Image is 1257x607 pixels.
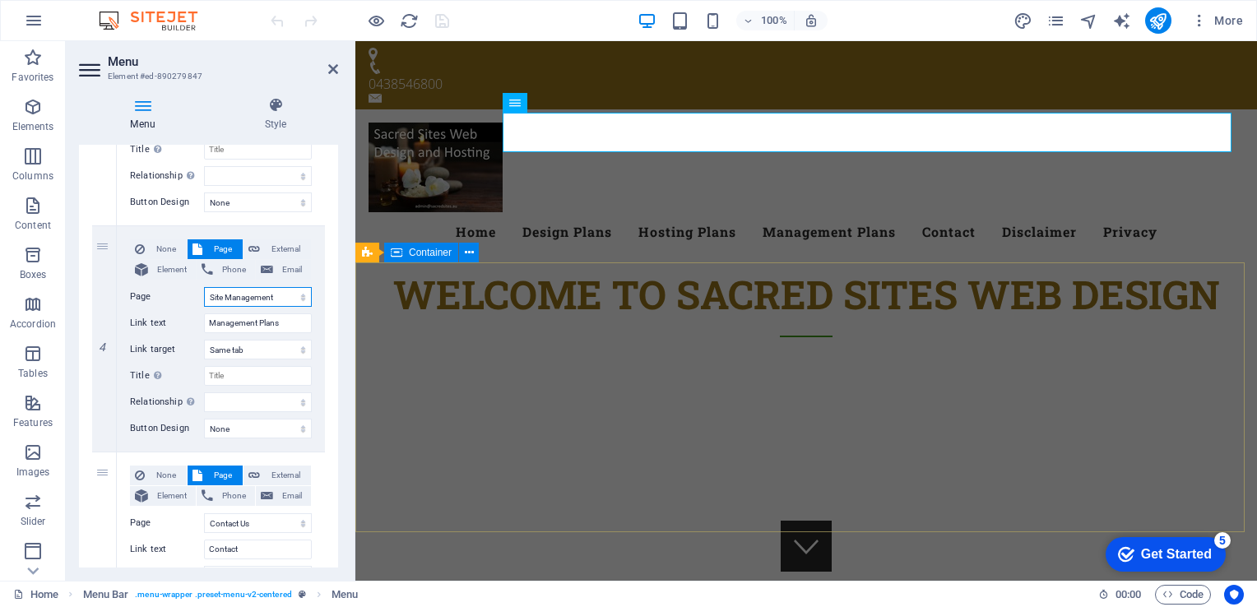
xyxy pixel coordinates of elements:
[1112,11,1132,30] button: text_generator
[108,69,305,84] h3: Element #ed-890279847
[332,585,358,605] span: Click to select. Double-click to edit
[12,169,53,183] p: Columns
[1013,12,1032,30] i: Design (Ctrl+Alt+Y)
[130,419,204,438] label: Button Design
[130,392,204,412] label: Relationship
[1079,11,1099,30] button: navigator
[16,466,50,479] p: Images
[1098,585,1142,605] h6: Session time
[761,11,787,30] h6: 100%
[49,18,119,33] div: Get Started
[130,313,204,333] label: Link text
[1148,12,1167,30] i: Publish
[207,466,238,485] span: Page
[218,486,250,506] span: Phone
[1191,12,1243,29] span: More
[1079,12,1098,30] i: Navigator
[150,466,182,485] span: None
[204,140,312,160] input: Title
[736,11,795,30] button: 100%
[130,287,204,307] label: Page
[135,585,292,605] span: . menu-wrapper .preset-menu-v2-centered
[1155,585,1211,605] button: Code
[1112,12,1131,30] i: AI Writer
[130,366,204,386] label: Title
[1224,585,1244,605] button: Usercentrics
[130,340,204,359] label: Link target
[804,13,819,28] i: On resize automatically adjust zoom level to fit chosen device.
[83,585,129,605] span: Click to select. Double-click to edit
[130,513,204,533] label: Page
[256,486,311,506] button: Email
[95,11,218,30] img: Editor Logo
[1145,7,1171,34] button: publish
[13,416,53,429] p: Features
[12,120,54,133] p: Elements
[130,239,187,259] button: None
[13,8,133,43] div: Get Started 5 items remaining, 0% complete
[130,486,196,506] button: Element
[20,268,47,281] p: Boxes
[188,466,243,485] button: Page
[12,71,53,84] p: Favorites
[130,540,204,559] label: Link text
[1127,588,1129,600] span: :
[197,260,255,280] button: Phone
[204,313,312,333] input: Link text...
[130,466,187,485] button: None
[21,515,46,528] p: Slider
[18,367,48,380] p: Tables
[108,54,338,69] h2: Menu
[400,12,419,30] i: Reload page
[130,166,204,186] label: Relationship
[130,566,204,586] label: Link target
[1013,11,1033,30] button: design
[1046,11,1066,30] button: pages
[122,3,138,20] div: 5
[83,585,359,605] nav: breadcrumb
[197,486,255,506] button: Phone
[150,239,182,259] span: None
[1116,585,1141,605] span: 00 00
[130,192,204,212] label: Button Design
[1046,12,1065,30] i: Pages (Ctrl+Alt+S)
[399,11,419,30] button: reload
[218,260,250,280] span: Phone
[299,590,306,599] i: This element is a customizable preset
[10,317,56,331] p: Accordion
[1162,585,1204,605] span: Code
[153,486,191,506] span: Element
[90,341,114,354] em: 4
[13,585,58,605] a: Click to cancel selection. Double-click to open Pages
[130,260,196,280] button: Element
[188,239,243,259] button: Page
[153,260,191,280] span: Element
[278,260,306,280] span: Email
[15,219,51,232] p: Content
[244,466,311,485] button: External
[204,540,312,559] input: Link text...
[204,366,312,386] input: Title
[244,239,311,259] button: External
[130,140,204,160] label: Title
[409,248,452,257] span: Container
[256,260,311,280] button: Email
[213,97,338,132] h4: Style
[265,466,306,485] span: External
[79,97,213,132] h4: Menu
[278,486,306,506] span: Email
[265,239,306,259] span: External
[207,239,238,259] span: Page
[1185,7,1250,34] button: More
[90,567,114,580] em: 5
